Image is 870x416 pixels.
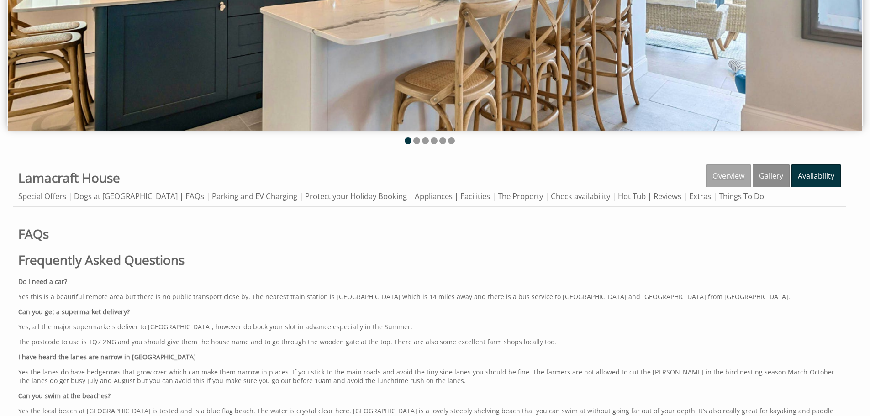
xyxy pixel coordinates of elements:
a: Extras [689,191,711,201]
a: Facilities [460,191,490,201]
a: Gallery [753,164,790,187]
a: Dogs at [GEOGRAPHIC_DATA] [74,191,178,201]
a: Special Offers [18,191,66,201]
a: Things To Do [719,191,764,201]
p: Yes this is a beautiful remote area but there is no public transport close by. The nearest train ... [18,292,841,301]
a: Reviews [654,191,681,201]
a: Protect your Holiday Booking [305,191,407,201]
b: Can you get a supermarket delivery? [18,307,130,316]
a: The Property [498,191,543,201]
b: I have heard the lanes are narrow in [GEOGRAPHIC_DATA] [18,353,196,361]
a: Check availability [551,191,610,201]
p: The postcode to use is TQ7 2NG and you should give them the house name and to go through the wood... [18,337,841,346]
a: Lamacraft House [18,169,120,186]
b: Can you swim at the beaches? [18,391,111,400]
a: Hot Tub [618,191,646,201]
p: Yes the lanes do have hedgerows that grow over which can make them narrow in places. If you stick... [18,368,841,385]
a: Overview [706,164,751,187]
a: FAQs [18,225,841,242]
p: Yes, all the major supermarkets deliver to [GEOGRAPHIC_DATA], however do book your slot in advanc... [18,322,841,331]
b: Do I need a car? [18,277,67,286]
a: Availability [791,164,841,187]
a: FAQs [185,191,204,201]
a: Appliances [415,191,453,201]
a: Parking and EV Charging [212,191,297,201]
b: Frequently Asked Questions [18,251,185,269]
